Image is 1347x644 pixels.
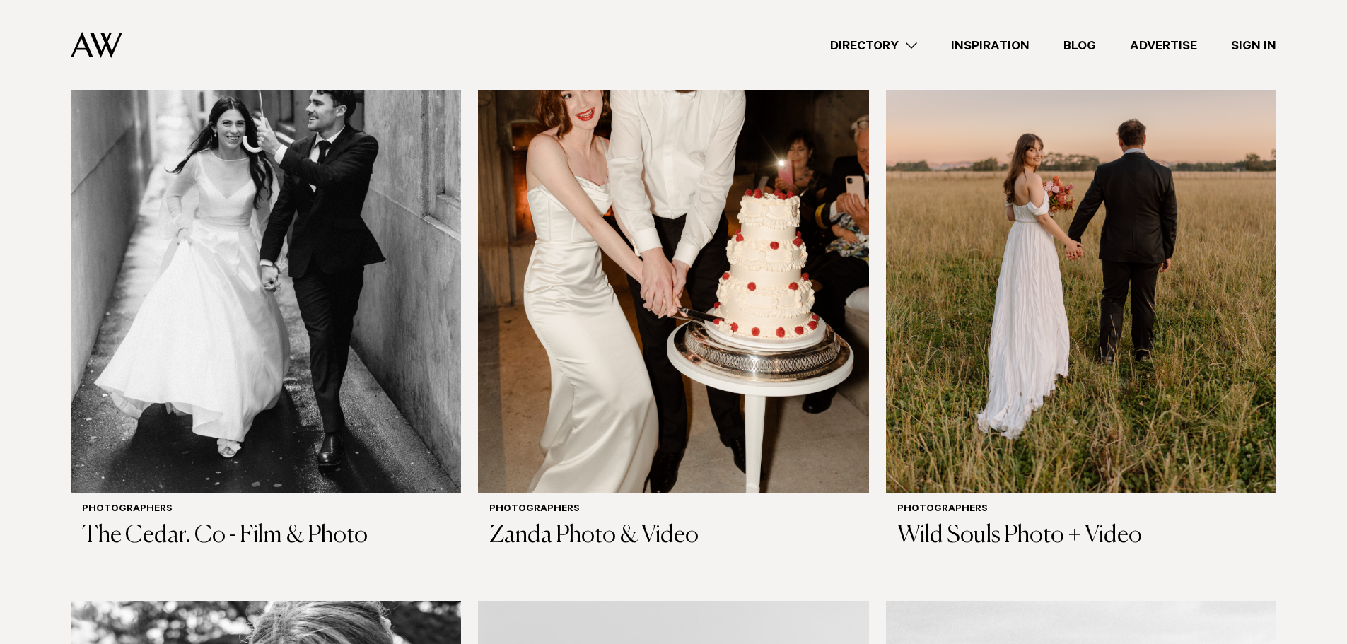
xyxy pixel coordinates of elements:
[897,504,1265,516] h6: Photographers
[82,504,450,516] h6: Photographers
[71,32,122,58] img: Auckland Weddings Logo
[934,36,1046,55] a: Inspiration
[489,504,857,516] h6: Photographers
[897,522,1265,551] h3: Wild Souls Photo + Video
[1046,36,1113,55] a: Blog
[82,522,450,551] h3: The Cedar. Co - Film & Photo
[1214,36,1293,55] a: Sign In
[489,522,857,551] h3: Zanda Photo & Video
[813,36,934,55] a: Directory
[1113,36,1214,55] a: Advertise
